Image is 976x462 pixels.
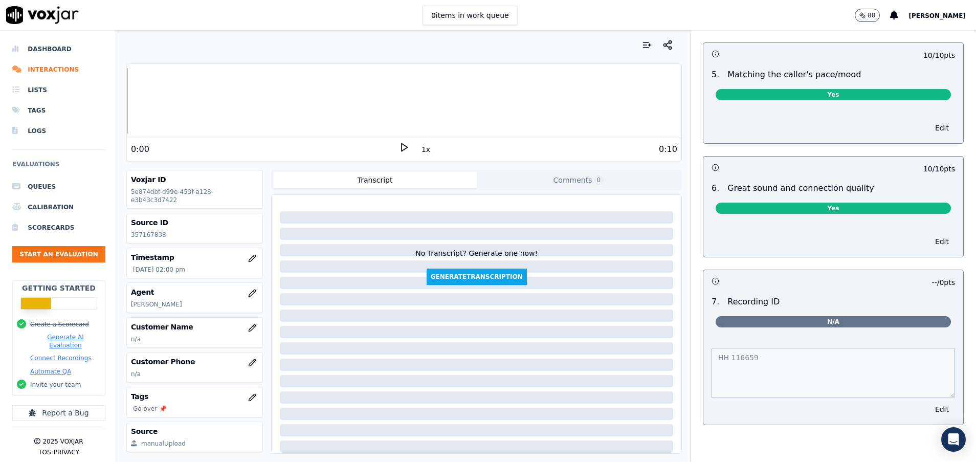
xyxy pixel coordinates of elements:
p: 5 . [707,69,723,81]
p: [DATE] 02:00 pm [133,266,259,274]
button: TOS [38,448,51,456]
button: Edit [929,402,955,416]
button: Generate AI Evaluation [30,333,101,349]
h3: Agent [131,287,259,297]
h3: Tags [131,391,259,402]
button: [PERSON_NAME] [908,9,976,21]
a: Dashboard [12,39,105,59]
p: 80 [868,11,875,19]
button: Edit [929,121,955,135]
p: 10 / 10 pts [923,164,955,174]
div: Open Intercom Messenger [941,427,966,452]
button: Comments [477,172,680,188]
button: Edit [929,234,955,249]
h6: Evaluations [12,158,105,177]
button: Start an Evaluation [12,246,105,262]
button: 1x [419,142,432,157]
button: GenerateTranscription [427,269,527,285]
button: Report a Bug [12,405,105,421]
h3: Customer Name [131,322,259,332]
p: 357167838 [131,231,259,239]
p: n/a [131,370,259,378]
a: Interactions [12,59,105,80]
button: Transcript [273,172,476,188]
h3: Timestamp [131,252,259,262]
p: [PERSON_NAME] [131,300,259,309]
a: Logs [12,121,105,141]
h3: Customer Phone [131,357,259,367]
a: Tags [12,100,105,121]
span: 0 [594,175,603,185]
a: Scorecards [12,217,105,238]
div: 0:10 [659,143,677,156]
button: Privacy [54,448,79,456]
button: Automate QA [30,367,71,376]
button: 80 [855,9,880,22]
p: 2025 Voxjar [42,437,83,446]
h3: Source ID [131,217,259,228]
span: N/A [716,316,951,327]
p: 10 / 10 pts [923,50,955,60]
p: -- / 0 pts [932,277,955,288]
a: Lists [12,80,105,100]
div: manualUpload [141,439,186,448]
img: voxjar logo [6,6,79,24]
h2: Getting Started [22,283,96,293]
span: [PERSON_NAME] [908,12,966,19]
p: Matching the caller's pace/mood [727,69,861,81]
p: 7 . [707,296,723,308]
button: Invite your team [30,381,81,389]
button: 0items in work queue [423,6,518,25]
h3: Source [131,426,259,436]
a: Calibration [12,197,105,217]
span: Yes [716,89,951,100]
h3: Voxjar ID [131,174,259,185]
button: 80 [855,9,890,22]
button: Create a Scorecard [30,320,89,328]
p: 5e874dbf-d99e-453f-a128-e3b43c3d7422 [131,188,259,204]
a: Queues [12,177,105,197]
p: Recording ID [727,296,780,308]
div: No Transcript? Generate one now! [415,248,538,269]
span: Yes [716,203,951,214]
p: Great sound and connection quality [727,182,874,194]
button: Connect Recordings [30,354,92,362]
div: 0:00 [131,143,149,156]
p: Go over 📌 [133,405,259,413]
p: n/a [131,335,259,343]
p: 6 . [707,182,723,194]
